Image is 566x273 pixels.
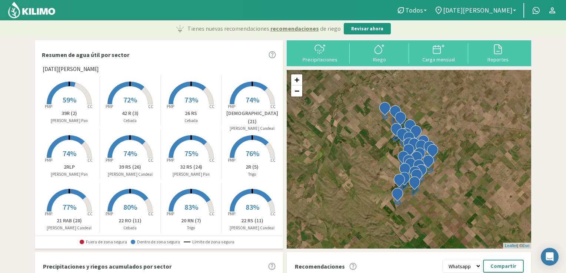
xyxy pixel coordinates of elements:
[161,163,222,171] p: 32 RS (24)
[405,6,423,14] span: Todos
[100,217,161,225] p: 22 RO (11)
[161,118,222,124] p: Cebada
[106,104,113,109] tspan: PMP
[228,211,235,216] tspan: PMP
[222,163,283,171] p: 2R (5)
[187,24,341,33] p: Tienes nuevas recomendaciones
[470,57,525,62] div: Reportes
[39,217,100,225] p: 21 RAB (28)
[209,158,214,163] tspan: CC
[270,104,276,109] tspan: CC
[123,149,137,158] span: 74%
[123,95,137,104] span: 72%
[344,23,391,35] button: Revisar ahora
[443,6,512,14] span: [DATE][PERSON_NAME]
[222,217,283,225] p: 22 RS (11)
[42,50,129,59] p: Resumen de agua útil por sector
[270,211,276,216] tspan: CC
[293,57,347,62] div: Precipitaciones
[228,104,235,109] tspan: PMP
[149,158,154,163] tspan: CC
[80,239,127,245] span: Fuera de zona segura
[45,211,52,216] tspan: PMP
[45,104,52,109] tspan: PMP
[541,248,559,266] div: Open Intercom Messenger
[63,149,76,158] span: 74%
[100,171,161,178] p: [PERSON_NAME] Candeal
[87,104,93,109] tspan: CC
[411,57,466,62] div: Carga mensual
[39,171,100,178] p: [PERSON_NAME] Pan
[184,149,198,158] span: 75%
[270,24,319,33] span: recomendaciones
[100,118,161,124] p: Cebada
[290,43,350,63] button: Precipitaciones
[483,260,524,273] button: Compartir
[149,104,154,109] tspan: CC
[123,202,137,212] span: 80%
[503,243,531,249] div: | ©
[209,211,214,216] tspan: CC
[167,104,174,109] tspan: PMP
[87,211,93,216] tspan: CC
[106,158,113,163] tspan: PMP
[351,25,383,33] p: Revisar ahora
[100,163,161,171] p: 39 RS (26)
[320,24,341,33] span: de riego
[161,217,222,225] p: 20 RN (7)
[167,211,174,216] tspan: PMP
[87,158,93,163] tspan: CC
[270,158,276,163] tspan: CC
[45,158,52,163] tspan: PMP
[161,109,222,117] p: 26 RS
[291,85,302,97] a: Zoom out
[106,211,113,216] tspan: PMP
[131,239,180,245] span: Dentro de zona segura
[295,262,345,271] p: Recomendaciones
[43,65,99,74] span: [DATE][PERSON_NAME]
[522,243,529,248] a: Esri
[228,158,235,163] tspan: PMP
[246,95,259,104] span: 74%
[184,202,198,212] span: 83%
[100,109,161,117] p: 42 R (3)
[291,74,302,85] a: Zoom in
[167,158,174,163] tspan: PMP
[39,163,100,171] p: 2RLP
[352,57,407,62] div: Riego
[505,243,517,248] a: Leaflet
[161,171,222,178] p: [PERSON_NAME] Pan
[63,95,76,104] span: 59%
[39,118,100,124] p: [PERSON_NAME] Pan
[468,43,527,63] button: Reportes
[149,211,154,216] tspan: CC
[350,43,409,63] button: Riego
[39,109,100,117] p: 39R (2)
[490,262,516,270] p: Compartir
[43,262,172,271] p: Precipitaciones y riegos acumulados por sector
[222,171,283,178] p: Trigo
[184,239,234,245] span: Límite de zona segura
[409,43,468,63] button: Carga mensual
[222,225,283,231] p: [PERSON_NAME] Candeal
[39,225,100,231] p: [PERSON_NAME] Candeal
[100,225,161,231] p: Cebada
[222,109,283,125] p: [DEMOGRAPHIC_DATA] (21)
[7,1,56,19] img: Kilimo
[246,202,259,212] span: 83%
[63,202,76,212] span: 77%
[184,95,198,104] span: 73%
[222,125,283,132] p: [PERSON_NAME] Candeal
[161,225,222,231] p: Trigo
[209,104,214,109] tspan: CC
[246,149,259,158] span: 76%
